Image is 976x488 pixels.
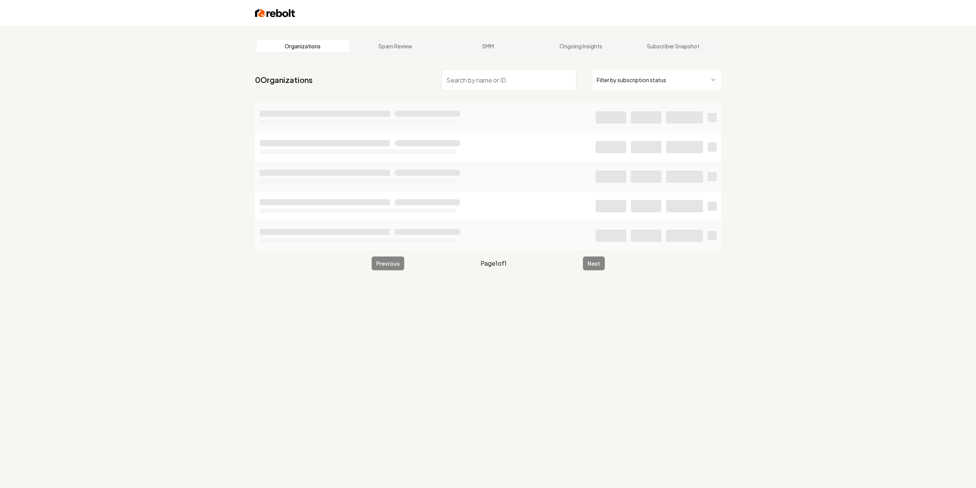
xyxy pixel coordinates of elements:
input: Search by name or ID [441,69,576,91]
a: Organizations [257,40,349,52]
a: SMM [442,40,535,52]
a: Spam Review [349,40,442,52]
a: Ongoing Insights [534,40,627,52]
a: Subscriber Snapshot [627,40,720,52]
img: Rebolt Logo [255,8,295,18]
a: 0Organizations [255,74,313,85]
span: Page 1 of 1 [481,259,507,268]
